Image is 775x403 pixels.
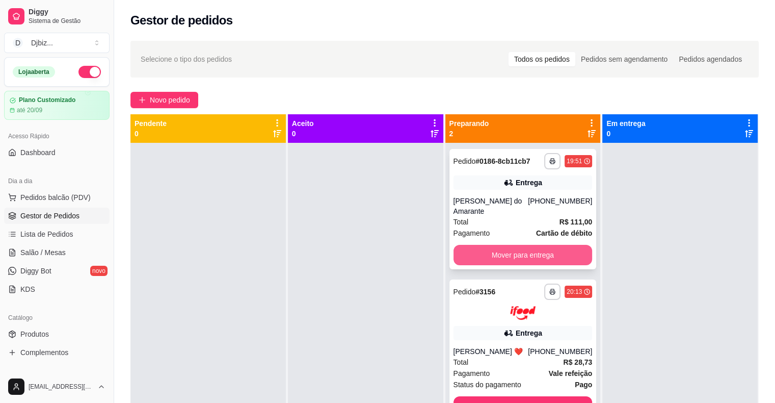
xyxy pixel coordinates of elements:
span: Selecione o tipo dos pedidos [141,54,232,65]
div: 20:13 [567,288,582,296]
a: Diggy Botnovo [4,263,110,279]
p: Em entrega [606,118,645,129]
p: Preparando [449,118,489,129]
span: [EMAIL_ADDRESS][DOMAIN_NAME] [29,383,93,391]
p: 0 [292,129,314,139]
span: Pagamento [453,368,490,379]
a: Produtos [4,326,110,342]
a: Plano Customizadoaté 20/09 [4,91,110,120]
div: [PHONE_NUMBER] [528,196,592,216]
span: Produtos [20,329,49,339]
span: Novo pedido [150,94,190,106]
button: Novo pedido [130,92,198,108]
a: Dashboard [4,144,110,161]
button: [EMAIL_ADDRESS][DOMAIN_NAME] [4,374,110,399]
div: Pedidos sem agendamento [575,52,673,66]
button: Select a team [4,33,110,53]
p: Aceito [292,118,314,129]
div: Pedidos agendados [673,52,747,66]
strong: # 0186-8cb11cb7 [475,157,530,165]
span: Pedido [453,288,476,296]
span: Dashboard [20,147,56,158]
div: Djbiz ... [31,38,53,48]
div: 19:51 [567,157,582,165]
article: Plano Customizado [19,96,75,104]
div: Dia a dia [4,173,110,189]
span: Diggy Bot [20,266,51,276]
button: Pedidos balcão (PDV) [4,189,110,206]
span: plus [139,96,146,104]
span: Gestor de Pedidos [20,211,79,221]
span: Status do pagamento [453,379,521,390]
a: Salão / Mesas [4,244,110,261]
span: Pedido [453,157,476,165]
strong: Vale refeição [549,369,593,377]
p: 0 [606,129,645,139]
a: Gestor de Pedidos [4,208,110,224]
div: [PERSON_NAME] ❤️ [453,346,528,357]
span: KDS [20,284,35,294]
strong: # 3156 [475,288,495,296]
span: Total [453,216,469,228]
p: Pendente [135,118,167,129]
span: Lista de Pedidos [20,229,73,239]
span: D [13,38,23,48]
div: Loja aberta [13,66,55,78]
div: Acesso Rápido [4,128,110,144]
strong: Cartão de débito [536,229,592,237]
strong: Pago [575,381,592,389]
span: Diggy [29,8,105,17]
div: Entrega [516,328,542,338]
div: [PHONE_NUMBER] [528,346,592,357]
span: Salão / Mesas [20,247,66,258]
div: Todos os pedidos [509,52,575,66]
span: Pedidos balcão (PDV) [20,192,91,203]
strong: R$ 28,73 [563,358,592,366]
span: Pagamento [453,228,490,239]
button: Alterar Status [78,66,101,78]
strong: R$ 111,00 [559,218,593,226]
article: até 20/09 [17,106,42,114]
div: Catálogo [4,310,110,326]
h2: Gestor de pedidos [130,12,233,29]
img: ifood [510,306,536,320]
span: Total [453,357,469,368]
div: [PERSON_NAME] do Amarante [453,196,528,216]
span: Complementos [20,347,68,358]
div: Entrega [516,178,542,188]
a: Complementos [4,344,110,361]
span: Sistema de Gestão [29,17,105,25]
p: 2 [449,129,489,139]
a: Lista de Pedidos [4,226,110,242]
a: DiggySistema de Gestão [4,4,110,29]
p: 0 [135,129,167,139]
a: KDS [4,281,110,297]
button: Mover para entrega [453,245,593,265]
